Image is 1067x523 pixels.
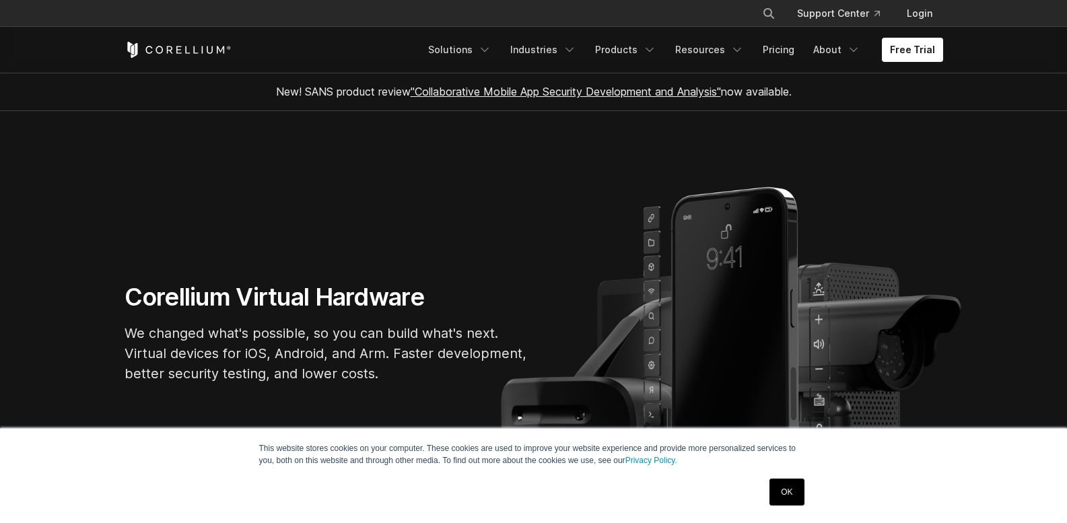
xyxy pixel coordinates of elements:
p: This website stores cookies on your computer. These cookies are used to improve your website expe... [259,442,808,466]
a: About [805,38,868,62]
div: Navigation Menu [420,38,943,62]
a: Privacy Policy. [625,456,677,465]
div: Navigation Menu [746,1,943,26]
a: "Collaborative Mobile App Security Development and Analysis" [411,85,721,98]
a: Login [896,1,943,26]
a: Industries [502,38,584,62]
a: Free Trial [882,38,943,62]
a: OK [769,479,804,505]
button: Search [757,1,781,26]
span: New! SANS product review now available. [276,85,792,98]
a: Corellium Home [125,42,232,58]
a: Pricing [755,38,802,62]
a: Products [587,38,664,62]
a: Solutions [420,38,500,62]
a: Support Center [786,1,891,26]
a: Resources [667,38,752,62]
p: We changed what's possible, so you can build what's next. Virtual devices for iOS, Android, and A... [125,323,528,384]
h1: Corellium Virtual Hardware [125,282,528,312]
